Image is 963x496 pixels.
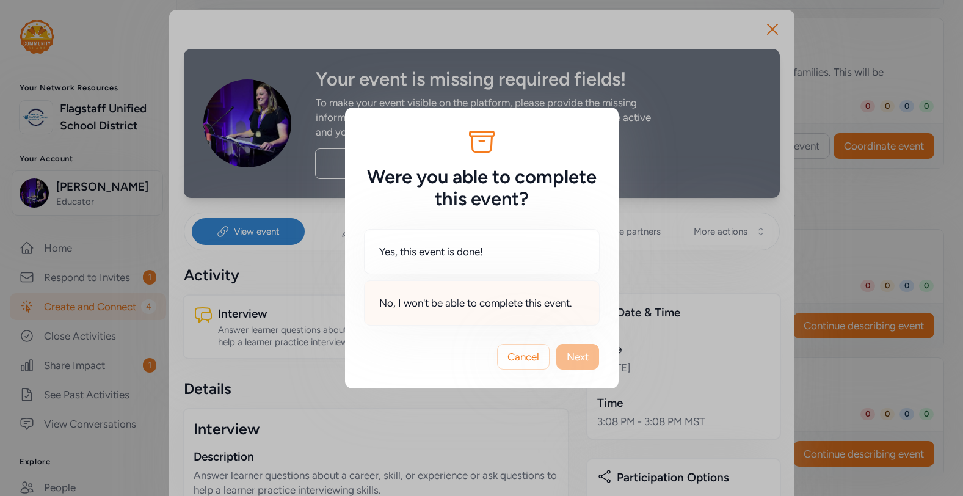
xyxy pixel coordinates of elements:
span: Yes, this event is done! [379,244,483,259]
span: Cancel [507,349,539,364]
span: No, I won't be able to complete this event. [379,296,572,310]
h5: Were you able to complete this event? [365,166,599,210]
span: Next [567,349,589,364]
button: Cancel [497,344,550,370]
button: Next [556,344,599,370]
